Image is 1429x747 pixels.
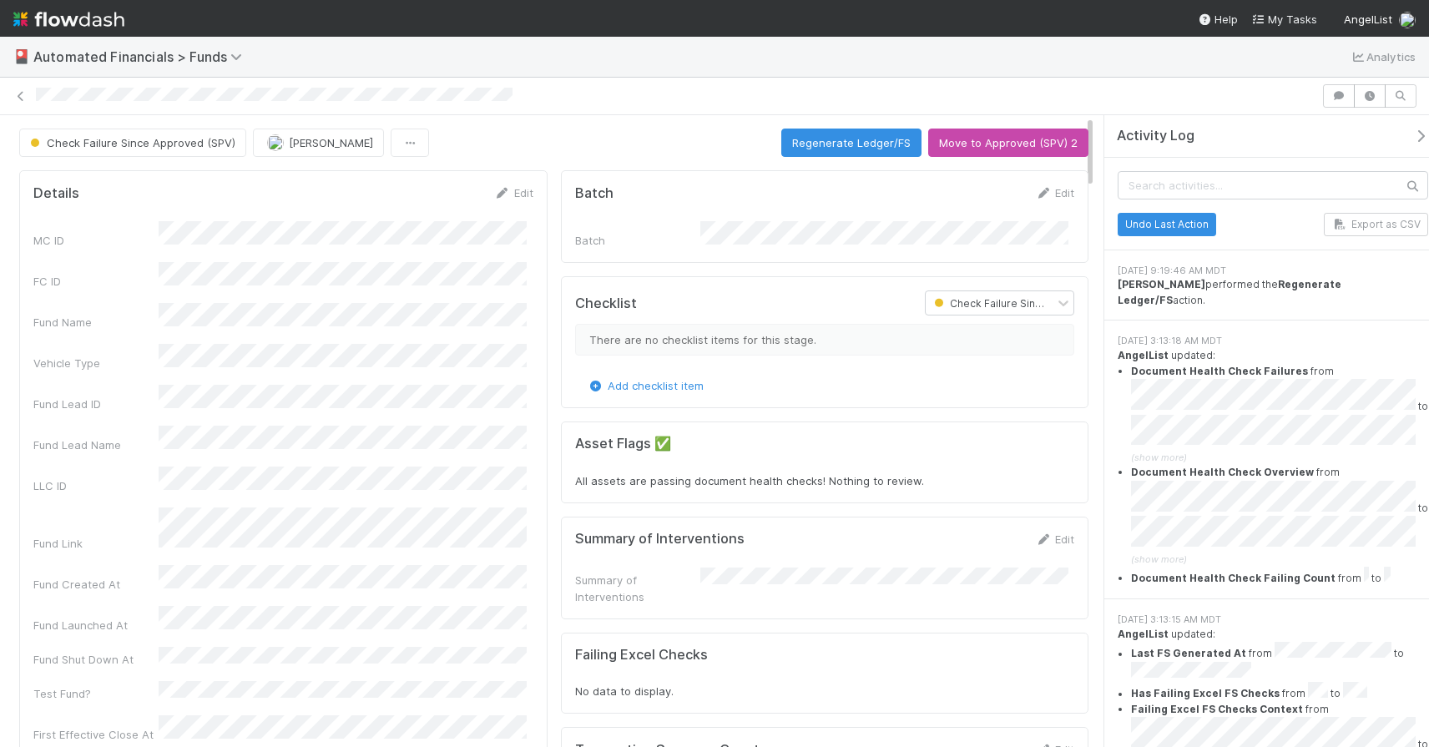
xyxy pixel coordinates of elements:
button: Export as CSV [1324,213,1428,236]
div: Fund Lead ID [33,396,159,412]
strong: Failing Excel FS Checks Context [1131,703,1303,715]
form: No data to display. [575,647,1075,700]
div: Fund Lead Name [33,437,159,453]
div: Help [1198,11,1238,28]
img: logo-inverted-e16ddd16eac7371096b0.svg [13,5,124,33]
h5: Failing Excel Checks [575,647,708,664]
div: [DATE] 3:13:15 AM MDT [1118,613,1428,627]
div: FC ID [33,273,159,290]
a: Analytics [1350,47,1416,67]
div: Batch [575,232,700,249]
span: Check Failure Since Approved (SPV) [931,297,1129,310]
div: Fund Launched At [33,617,159,633]
a: My Tasks [1251,11,1317,28]
li: from to [1131,567,1428,587]
summary: Document Health Check Overview from to (show more) [1131,465,1428,567]
div: Test Fund? [33,685,159,702]
strong: AngelList [1118,349,1169,361]
strong: Last FS Generated At [1131,648,1246,660]
li: from to [1131,682,1428,702]
span: Automated Financials > Funds [33,48,250,65]
a: Edit [1035,186,1074,199]
div: LLC ID [33,477,159,494]
span: 🎴 [13,49,30,63]
span: (show more) [1131,553,1187,565]
h5: Details [33,185,79,202]
span: My Tasks [1251,13,1317,26]
div: There are no checklist items for this stage. [575,324,1075,356]
button: Regenerate Ledger/FS [781,129,922,157]
h5: Summary of Interventions [575,531,745,548]
div: updated: [1118,348,1428,587]
input: Search activities... [1118,171,1428,199]
span: Check Failure Since Approved (SPV) [27,136,235,149]
strong: [PERSON_NAME] [1118,278,1205,290]
div: First Effective Close At [33,726,159,743]
span: [PERSON_NAME] [289,136,373,149]
button: Move to Approved (SPV) 2 [928,129,1088,157]
div: Fund Link [33,535,159,552]
div: Fund Shut Down At [33,651,159,668]
div: [DATE] 9:19:46 AM MDT [1118,264,1428,278]
li: from to [1131,642,1428,682]
button: [PERSON_NAME] [253,129,384,157]
button: Check Failure Since Approved (SPV) [19,129,246,157]
a: Edit [494,186,533,199]
a: Add checklist item [588,379,704,392]
div: performed the action. [1118,277,1428,308]
h5: Asset Flags ✅ [575,436,1075,452]
div: Vehicle Type [33,355,159,371]
img: avatar_574f8970-b283-40ff-a3d7-26909d9947cc.png [267,134,284,151]
summary: Document Health Check Failures from to (show more) [1131,364,1428,466]
span: All assets are passing document health checks! Nothing to review. [575,474,924,487]
span: (show more) [1131,452,1187,463]
div: Summary of Interventions [575,572,700,605]
div: Fund Created At [33,576,159,593]
strong: Regenerate Ledger/FS [1118,278,1341,305]
div: [DATE] 3:13:18 AM MDT [1118,334,1428,348]
span: Activity Log [1117,128,1194,144]
a: Edit [1035,532,1074,546]
strong: Document Health Check Failing Count [1131,572,1336,584]
img: avatar_5ff1a016-d0ce-496a-bfbe-ad3802c4d8a0.png [1399,12,1416,28]
button: Undo Last Action [1118,213,1216,236]
strong: Document Health Check Overview [1131,466,1314,478]
div: MC ID [33,232,159,249]
strong: Document Health Check Failures [1131,365,1308,377]
h5: Checklist [575,295,637,312]
strong: AngelList [1118,628,1169,640]
span: AngelList [1344,13,1392,26]
h5: Batch [575,185,614,202]
strong: Has Failing Excel FS Checks [1131,688,1280,700]
div: Fund Name [33,314,159,331]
